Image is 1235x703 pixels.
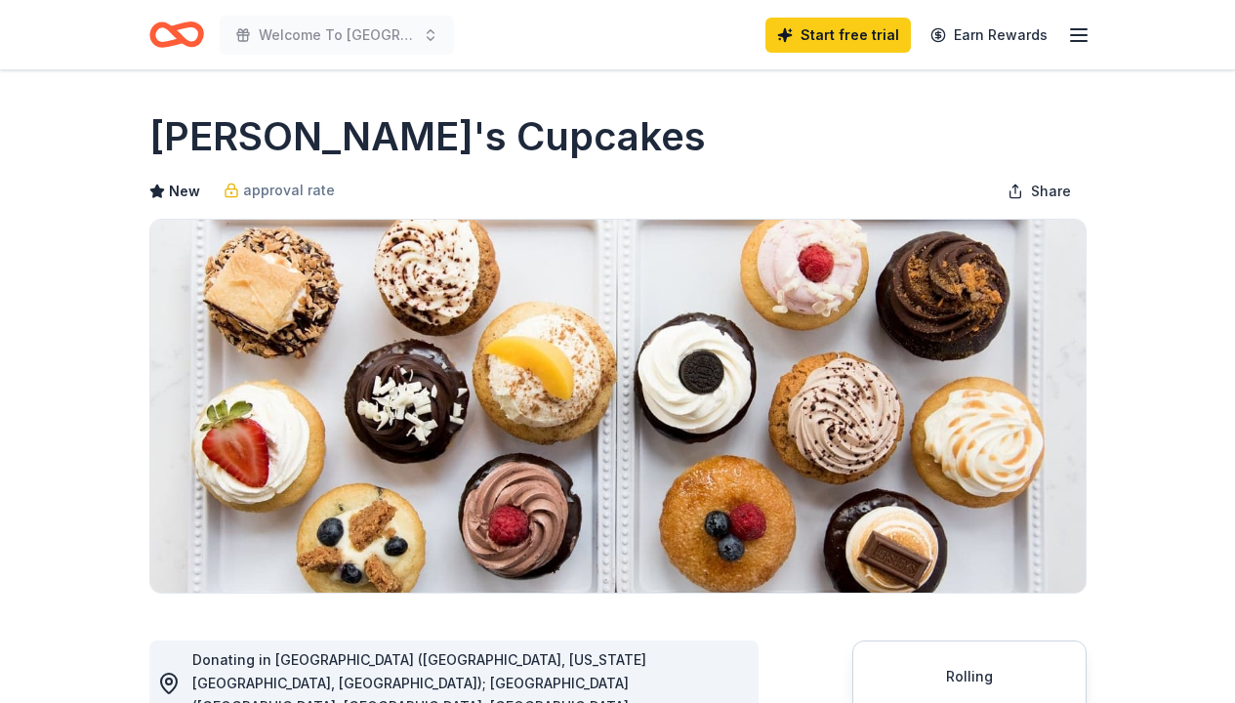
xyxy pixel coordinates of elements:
span: approval rate [243,179,335,202]
a: Start free trial [765,18,911,53]
span: Welcome To [GEOGRAPHIC_DATA] [259,23,415,47]
h1: [PERSON_NAME]'s Cupcakes [149,109,706,164]
span: Share [1031,180,1071,203]
a: approval rate [224,179,335,202]
img: Image for Molly's Cupcakes [150,220,1086,593]
button: Welcome To [GEOGRAPHIC_DATA] [220,16,454,55]
a: Earn Rewards [919,18,1059,53]
a: Home [149,12,204,58]
span: New [169,180,200,203]
button: Share [992,172,1087,211]
div: Rolling [877,665,1062,688]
